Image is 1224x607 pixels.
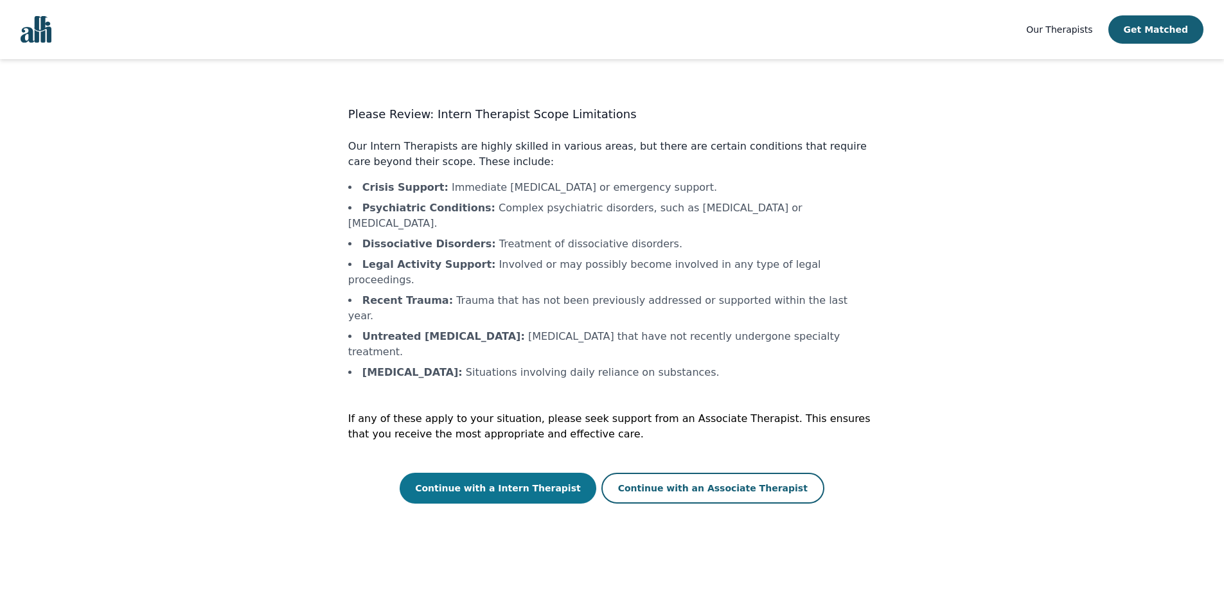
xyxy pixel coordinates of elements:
[1026,24,1092,35] span: Our Therapists
[362,258,496,270] b: Legal Activity Support :
[601,473,824,504] button: Continue with an Associate Therapist
[362,238,496,250] b: Dissociative Disorders :
[362,330,525,342] b: Untreated [MEDICAL_DATA] :
[362,294,453,306] b: Recent Trauma :
[348,180,876,195] li: Immediate [MEDICAL_DATA] or emergency support.
[400,473,596,504] button: Continue with a Intern Therapist
[348,200,876,231] li: Complex psychiatric disorders, such as [MEDICAL_DATA] or [MEDICAL_DATA].
[348,105,876,123] h3: Please Review: Intern Therapist Scope Limitations
[1026,22,1092,37] a: Our Therapists
[1108,15,1203,44] button: Get Matched
[348,293,876,324] li: Trauma that has not been previously addressed or supported within the last year.
[348,257,876,288] li: Involved or may possibly become involved in any type of legal proceedings.
[362,202,495,214] b: Psychiatric Conditions :
[362,366,463,378] b: [MEDICAL_DATA] :
[348,365,876,380] li: Situations involving daily reliance on substances.
[348,411,876,442] p: If any of these apply to your situation, please seek support from an Associate Therapist. This en...
[348,236,876,252] li: Treatment of dissociative disorders.
[348,139,876,170] p: Our Intern Therapists are highly skilled in various areas, but there are certain conditions that ...
[21,16,51,43] img: alli logo
[362,181,448,193] b: Crisis Support :
[348,329,876,360] li: [MEDICAL_DATA] that have not recently undergone specialty treatment.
